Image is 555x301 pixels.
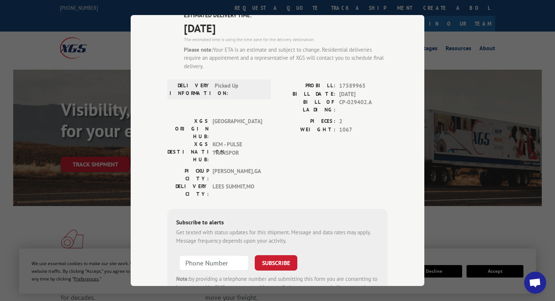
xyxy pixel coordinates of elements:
[176,218,379,228] div: Subscribe to alerts
[167,167,209,183] label: PICKUP CITY:
[176,228,379,245] div: Get texted with status updates for this shipment. Message and data rates may apply. Message frequ...
[339,90,388,99] span: [DATE]
[213,140,262,164] span: KCM - PULSE TRANSPOR
[167,140,209,164] label: XGS DESTINATION HUB:
[213,183,262,198] span: LEES SUMMIT , MO
[170,82,211,97] label: DELIVERY INFORMATION:
[184,20,388,36] span: [DATE]
[184,36,388,43] div: The estimated time is using the time zone for the delivery destination.
[277,117,335,126] label: PIECES:
[184,11,388,20] label: ESTIMATED DELIVERY TIME:
[277,90,335,99] label: BILL DATE:
[167,183,209,198] label: DELIVERY CITY:
[339,117,388,126] span: 2
[176,275,189,282] strong: Note:
[179,255,249,271] input: Phone Number
[524,272,546,294] a: Open chat
[167,117,209,140] label: XGS ORIGIN HUB:
[184,46,388,71] div: Your ETA is an estimate and subject to change. Residential deliveries require an appointment and ...
[339,82,388,90] span: 17589965
[215,82,264,97] span: Picked Up
[213,117,262,140] span: [GEOGRAPHIC_DATA]
[277,82,335,90] label: PROBILL:
[184,46,213,53] strong: Please note:
[277,98,335,114] label: BILL OF LADING:
[277,126,335,134] label: WEIGHT:
[255,255,297,271] button: SUBSCRIBE
[339,98,388,114] span: CP-029402.A
[176,275,379,300] div: by providing a telephone number and submitting this form you are consenting to be contacted by SM...
[213,167,262,183] span: [PERSON_NAME] , GA
[339,126,388,134] span: 1067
